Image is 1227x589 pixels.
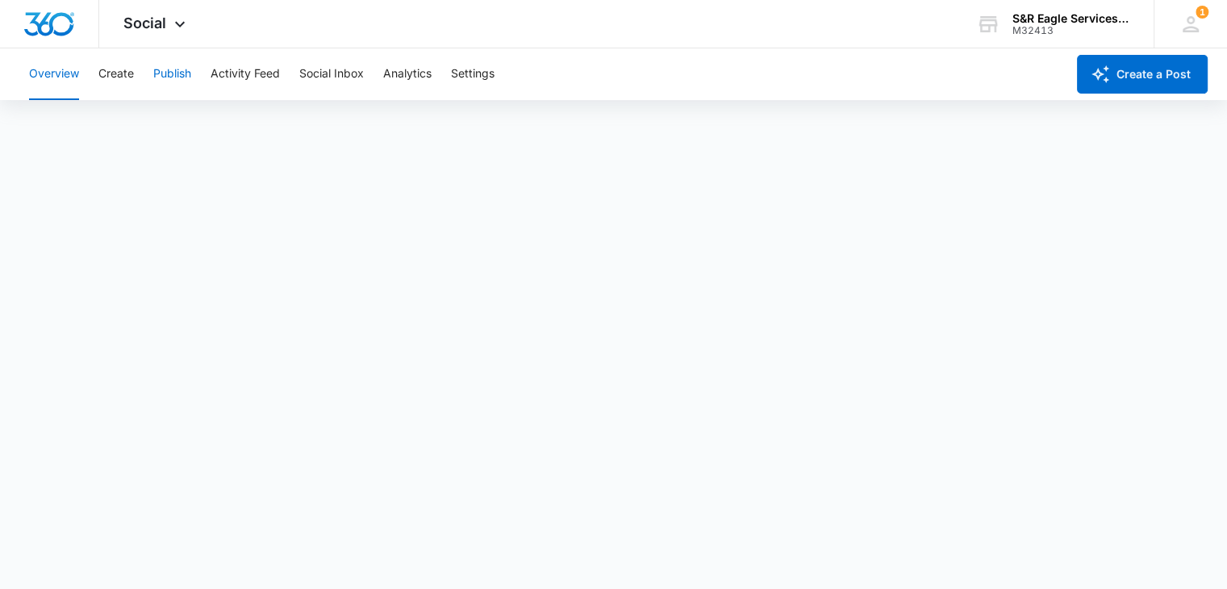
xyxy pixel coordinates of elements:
[1012,25,1130,36] div: account id
[383,48,432,100] button: Analytics
[1077,55,1208,94] button: Create a Post
[123,15,166,31] span: Social
[211,48,280,100] button: Activity Feed
[1196,6,1208,19] span: 1
[29,48,79,100] button: Overview
[98,48,134,100] button: Create
[451,48,495,100] button: Settings
[153,48,191,100] button: Publish
[1012,12,1130,25] div: account name
[1196,6,1208,19] div: notifications count
[299,48,364,100] button: Social Inbox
